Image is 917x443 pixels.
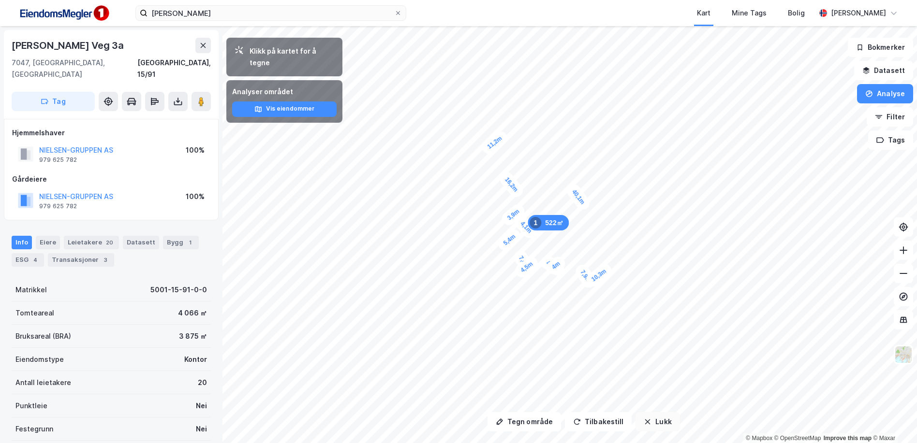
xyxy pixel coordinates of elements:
button: Tag [12,92,95,111]
div: Kontrollprogram for chat [869,397,917,443]
div: Map marker [573,262,598,290]
div: Kontor [184,354,207,365]
a: Improve this map [824,435,872,442]
div: Nei [196,400,207,412]
div: Hjemmelshaver [12,127,210,139]
button: Vis eiendommer [232,101,337,117]
button: Tags [868,130,913,150]
div: Festegrunn [15,423,53,435]
div: 20 [198,377,207,388]
div: 3 [101,255,110,265]
div: Datasett [123,236,159,249]
div: 1 [530,217,541,229]
input: Søk på adresse, matrikkel, gårdeiere, leietakere eller personer [148,6,394,20]
div: Tomteareal [15,307,54,319]
div: Transaksjoner [48,253,114,267]
button: Bokmerker [848,38,913,57]
div: Leietakere [64,236,119,249]
div: Nei [196,423,207,435]
div: [GEOGRAPHIC_DATA], 15/91 [137,57,211,80]
div: Map marker [528,215,569,230]
div: Eiere [36,236,60,249]
div: Bygg [163,236,199,249]
div: Map marker [513,254,541,280]
button: Tegn område [488,412,561,431]
div: Map marker [497,170,526,200]
div: Map marker [544,254,568,277]
div: [PERSON_NAME] Veg 3a [12,38,126,53]
div: 979 625 782 [39,202,77,210]
div: Bruksareal (BRA) [15,330,71,342]
div: 3 875 ㎡ [179,330,207,342]
a: OpenStreetMap [774,435,821,442]
div: Antall leietakere [15,377,71,388]
div: 979 625 782 [39,156,77,164]
button: Tilbakestill [565,412,632,431]
div: Kart [697,7,710,19]
div: Klikk på kartet for å tegne [250,45,335,69]
div: 20 [104,238,115,247]
img: F4PB6Px+NJ5v8B7XTbfpPpyloAAAAASUVORK5CYII= [15,2,112,24]
div: 7047, [GEOGRAPHIC_DATA], [GEOGRAPHIC_DATA] [12,57,137,80]
div: 4 066 ㎡ [178,307,207,319]
a: Mapbox [746,435,772,442]
div: 100% [186,191,205,202]
div: Map marker [564,182,592,212]
div: Punktleie [15,400,47,412]
iframe: Chat Widget [869,397,917,443]
div: Analyser området [232,86,337,98]
div: Info [12,236,32,249]
button: Lukk [636,412,680,431]
div: Map marker [513,214,539,241]
div: Map marker [496,227,523,253]
div: 5001-15-91-0-0 [150,284,207,296]
button: Analyse [857,84,913,103]
div: Bolig [788,7,805,19]
div: Matrikkel [15,284,47,296]
div: Gårdeiere [12,173,210,185]
div: Map marker [584,261,614,289]
div: [PERSON_NAME] [831,7,886,19]
div: ESG [12,253,44,267]
img: Z [894,345,913,364]
button: Datasett [854,61,913,80]
div: Eiendomstype [15,354,64,365]
div: 100% [186,144,205,156]
div: Map marker [479,129,510,157]
div: Map marker [500,201,527,228]
div: Mine Tags [732,7,767,19]
div: 4 [30,255,40,265]
button: Filter [867,107,913,127]
div: 1 [185,238,195,247]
